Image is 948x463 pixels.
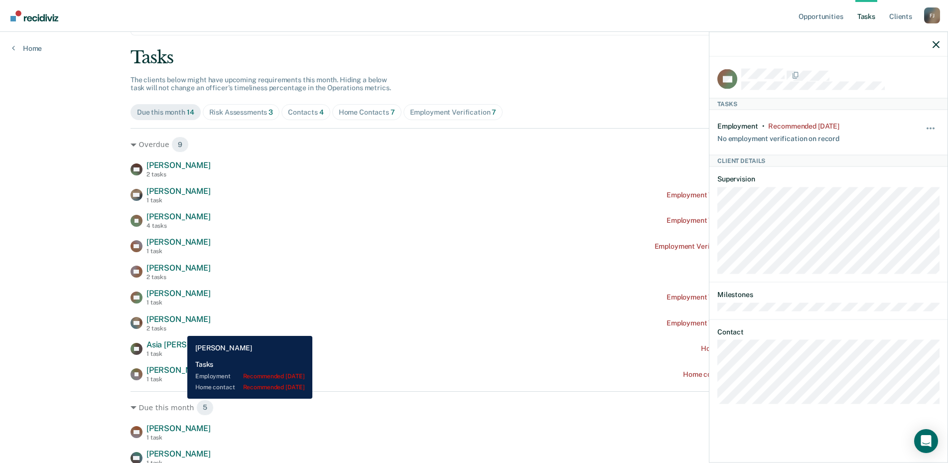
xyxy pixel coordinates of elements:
div: Employment Verification [410,108,497,117]
span: [PERSON_NAME] [146,237,211,247]
div: • [762,122,765,130]
span: The clients below might have upcoming requirements this month. Hiding a below task will not chang... [131,76,391,92]
img: Recidiviz [10,10,58,21]
div: Home contact recommended a month ago [683,370,817,379]
span: [PERSON_NAME] [146,289,211,298]
dt: Milestones [717,291,940,299]
div: 1 task [146,376,211,383]
span: 4 [319,108,324,116]
div: Overdue [131,137,817,153]
div: 1 task [146,197,211,204]
button: Profile dropdown button [924,7,940,23]
span: 5 [196,400,214,416]
div: 2 tasks [146,171,211,178]
span: [PERSON_NAME] [146,160,211,170]
span: 7 [391,108,395,116]
span: [PERSON_NAME] [146,263,211,273]
div: Home Contacts [339,108,395,117]
span: 14 [187,108,194,116]
div: 2 tasks [146,274,211,281]
span: [PERSON_NAME] [146,314,211,324]
span: [PERSON_NAME] [146,212,211,221]
div: Tasks [131,47,817,68]
div: 1 task [146,350,228,357]
span: [PERSON_NAME] [146,449,211,459]
div: Employment Verification recommended [DATE] [667,319,817,327]
div: Employment Verification recommended [DATE] [667,191,817,199]
div: 2 tasks [146,325,211,332]
div: Home contact recommended [DATE] [701,344,817,353]
div: Employment Verification recommended [DATE] [667,293,817,302]
div: Employment Verification recommended a year ago [655,242,818,251]
div: F J [924,7,940,23]
div: 1 task [146,248,211,255]
div: 4 tasks [146,222,211,229]
div: Risk Assessments [209,108,273,117]
div: No employment verification on record [717,130,839,143]
div: Due this month [137,108,194,117]
span: [PERSON_NAME] [146,186,211,196]
div: Open Intercom Messenger [914,429,938,453]
div: Employment [717,122,758,130]
div: Employment Verification recommended [DATE] [667,216,817,225]
dt: Supervision [717,174,940,183]
dt: Contact [717,327,940,336]
div: 1 task [146,434,211,441]
span: Asia [PERSON_NAME] [146,340,228,349]
span: 7 [492,108,496,116]
span: 3 [269,108,273,116]
div: Tasks [709,98,948,110]
div: Contacts [288,108,324,117]
div: 1 task [146,299,211,306]
span: [PERSON_NAME] [146,365,211,375]
a: Home [12,44,42,53]
span: [PERSON_NAME] [146,424,211,433]
span: 9 [171,137,189,153]
div: Due this month [131,400,817,416]
div: Client Details [709,154,948,166]
div: Recommended 4 months ago [768,122,839,130]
